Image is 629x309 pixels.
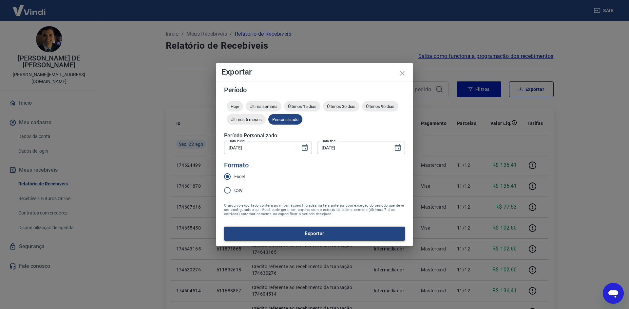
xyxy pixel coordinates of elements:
[284,104,320,109] span: Últimos 15 dias
[229,139,245,144] label: Data inicial
[234,173,245,180] span: Excel
[284,101,320,112] div: Últimos 15 dias
[224,142,295,154] input: DD/MM/YYYY
[362,101,398,112] div: Últimos 90 dias
[362,104,398,109] span: Últimos 90 dias
[323,104,359,109] span: Últimos 30 dias
[224,227,405,240] button: Exportar
[221,68,408,76] h4: Exportar
[227,104,243,109] span: Hoje
[603,283,624,304] iframe: Botão para abrir a janela de mensagens
[322,139,336,144] label: Data final
[298,141,311,154] button: Choose date, selected date is 1 de ago de 2025
[246,104,281,109] span: Última semana
[224,161,249,170] legend: Formato
[394,65,410,81] button: close
[234,187,243,194] span: CSV
[317,142,389,154] input: DD/MM/YYYY
[268,114,302,125] div: Personalizado
[227,101,243,112] div: Hoje
[224,87,405,93] h5: Período
[224,203,405,216] span: O arquivo exportado conterá as informações filtradas na tela anterior com exceção do período que ...
[268,117,302,122] span: Personalizado
[391,141,404,154] button: Choose date, selected date is 22 de ago de 2025
[246,101,281,112] div: Última semana
[224,132,405,139] h5: Período Personalizado
[227,114,266,125] div: Últimos 6 meses
[323,101,359,112] div: Últimos 30 dias
[227,117,266,122] span: Últimos 6 meses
